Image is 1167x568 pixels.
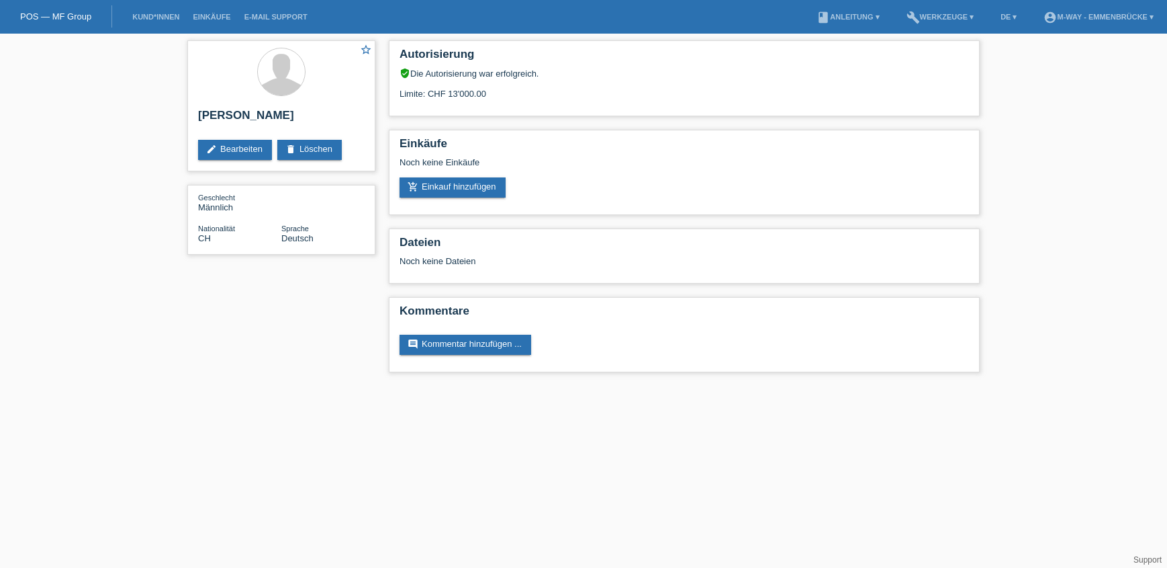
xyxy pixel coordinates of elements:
[1043,11,1057,24] i: account_circle
[360,44,372,58] a: star_border
[20,11,91,22] a: POS — MF Group
[400,68,410,79] i: verified_user
[400,236,969,256] h2: Dateien
[285,144,296,155] i: delete
[816,11,830,24] i: book
[400,68,969,79] div: Die Autorisierung war erfolgreich.
[186,13,237,21] a: Einkäufe
[198,192,281,212] div: Männlich
[994,13,1023,21] a: DE ▾
[206,144,217,155] i: edit
[906,11,920,24] i: build
[400,79,969,99] div: Limite: CHF 13'000.00
[1037,13,1160,21] a: account_circlem-way - Emmenbrücke ▾
[400,335,531,355] a: commentKommentar hinzufügen ...
[400,157,969,177] div: Noch keine Einkäufe
[1133,555,1162,565] a: Support
[277,140,342,160] a: deleteLöschen
[198,194,235,202] span: Geschlecht
[198,225,235,233] span: Nationalität
[400,305,969,325] h2: Kommentare
[238,13,314,21] a: E-Mail Support
[408,181,418,192] i: add_shopping_cart
[408,339,418,350] i: comment
[810,13,886,21] a: bookAnleitung ▾
[281,225,309,233] span: Sprache
[400,256,810,266] div: Noch keine Dateien
[198,233,211,243] span: Schweiz
[126,13,186,21] a: Kund*innen
[400,48,969,68] h2: Autorisierung
[400,177,506,198] a: add_shopping_cartEinkauf hinzufügen
[360,44,372,56] i: star_border
[198,109,365,129] h2: [PERSON_NAME]
[198,140,272,160] a: editBearbeiten
[281,233,314,243] span: Deutsch
[900,13,981,21] a: buildWerkzeuge ▾
[400,137,969,157] h2: Einkäufe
